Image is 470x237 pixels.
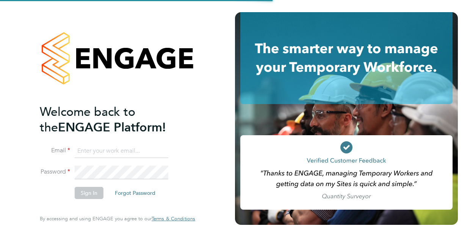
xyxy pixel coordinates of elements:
span: Welcome back to the [40,104,135,135]
span: By accessing and using ENGAGE you agree to our [40,215,195,222]
input: Enter your work email... [75,144,168,158]
a: Terms & Conditions [152,216,195,222]
h2: ENGAGE Platform! [40,104,188,135]
button: Forgot Password [109,187,161,199]
label: Password [40,168,70,176]
label: Email [40,147,70,155]
button: Sign In [75,187,103,199]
